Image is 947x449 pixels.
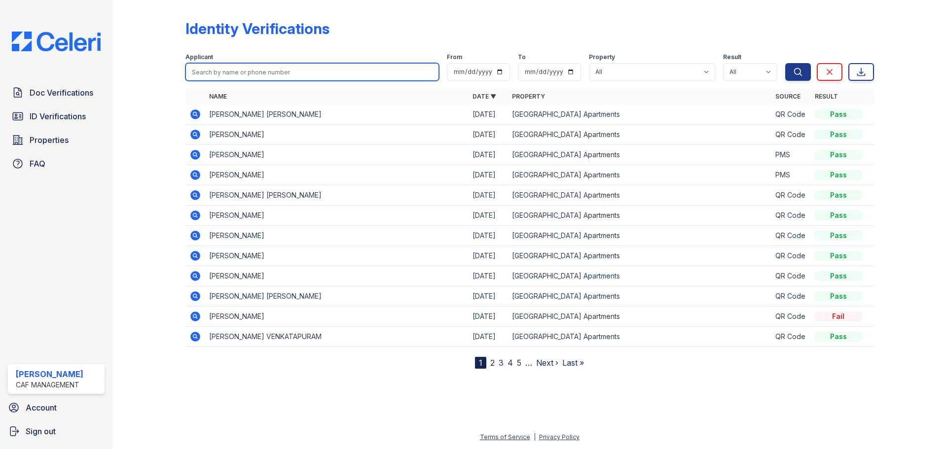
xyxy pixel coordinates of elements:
[469,125,508,145] td: [DATE]
[469,145,508,165] td: [DATE]
[508,165,771,185] td: [GEOGRAPHIC_DATA] Apartments
[771,206,811,226] td: QR Code
[815,291,862,301] div: Pass
[185,63,439,81] input: Search by name or phone number
[8,83,105,103] a: Doc Verifications
[508,266,771,286] td: [GEOGRAPHIC_DATA] Apartments
[771,246,811,266] td: QR Code
[771,286,811,307] td: QR Code
[469,165,508,185] td: [DATE]
[499,358,504,368] a: 3
[815,109,862,119] div: Pass
[205,104,469,125] td: [PERSON_NAME] [PERSON_NAME]
[508,286,771,307] td: [GEOGRAPHIC_DATA] Apartments
[205,327,469,347] td: [PERSON_NAME] VENKATAPURAM
[4,398,109,417] a: Account
[771,165,811,185] td: PMS
[205,266,469,286] td: [PERSON_NAME]
[16,368,83,380] div: [PERSON_NAME]
[480,433,530,441] a: Terms of Service
[475,357,486,369] div: 1
[508,145,771,165] td: [GEOGRAPHIC_DATA] Apartments
[8,106,105,126] a: ID Verifications
[469,104,508,125] td: [DATE]
[469,206,508,226] td: [DATE]
[469,327,508,347] td: [DATE]
[185,53,213,61] label: Applicant
[30,158,45,170] span: FAQ
[771,266,811,286] td: QR Code
[771,185,811,206] td: QR Code
[771,307,811,327] td: QR Code
[30,87,93,99] span: Doc Verifications
[30,134,69,146] span: Properties
[508,206,771,226] td: [GEOGRAPHIC_DATA] Apartments
[508,246,771,266] td: [GEOGRAPHIC_DATA] Apartments
[473,93,496,100] a: Date ▼
[815,170,862,180] div: Pass
[517,358,521,368] a: 5
[8,130,105,150] a: Properties
[469,266,508,286] td: [DATE]
[815,231,862,241] div: Pass
[815,210,862,220] div: Pass
[771,125,811,145] td: QR Code
[508,327,771,347] td: [GEOGRAPHIC_DATA] Apartments
[815,271,862,281] div: Pass
[771,226,811,246] td: QR Code
[815,150,862,160] div: Pass
[723,53,741,61] label: Result
[512,93,545,100] a: Property
[209,93,227,100] a: Name
[205,286,469,307] td: [PERSON_NAME] [PERSON_NAME]
[205,226,469,246] td: [PERSON_NAME]
[536,358,558,368] a: Next ›
[469,226,508,246] td: [DATE]
[30,110,86,122] span: ID Verifications
[589,53,615,61] label: Property
[815,190,862,200] div: Pass
[815,332,862,342] div: Pass
[508,226,771,246] td: [GEOGRAPHIC_DATA] Apartments
[508,125,771,145] td: [GEOGRAPHIC_DATA] Apartments
[26,402,57,414] span: Account
[205,185,469,206] td: [PERSON_NAME] [PERSON_NAME]
[508,358,513,368] a: 4
[490,358,495,368] a: 2
[815,130,862,139] div: Pass
[771,327,811,347] td: QR Code
[205,206,469,226] td: [PERSON_NAME]
[771,145,811,165] td: PMS
[447,53,462,61] label: From
[205,307,469,327] td: [PERSON_NAME]
[205,246,469,266] td: [PERSON_NAME]
[508,104,771,125] td: [GEOGRAPHIC_DATA] Apartments
[815,311,862,321] div: Fail
[4,32,109,51] img: CE_Logo_Blue-a8612792a0a2168367f1c8372b55b34899dd931a85d93a1a3d3e32e68fde9ad4.png
[26,425,56,437] span: Sign out
[534,433,536,441] div: |
[205,165,469,185] td: [PERSON_NAME]
[16,380,83,390] div: CAF Management
[525,357,532,369] span: …
[771,104,811,125] td: QR Code
[518,53,526,61] label: To
[815,93,838,100] a: Result
[539,433,580,441] a: Privacy Policy
[205,145,469,165] td: [PERSON_NAME]
[469,185,508,206] td: [DATE]
[562,358,584,368] a: Last »
[4,421,109,441] a: Sign out
[185,20,329,37] div: Identity Verifications
[508,307,771,327] td: [GEOGRAPHIC_DATA] Apartments
[508,185,771,206] td: [GEOGRAPHIC_DATA] Apartments
[469,246,508,266] td: [DATE]
[469,286,508,307] td: [DATE]
[815,251,862,261] div: Pass
[205,125,469,145] td: [PERSON_NAME]
[8,154,105,173] a: FAQ
[469,307,508,327] td: [DATE]
[775,93,801,100] a: Source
